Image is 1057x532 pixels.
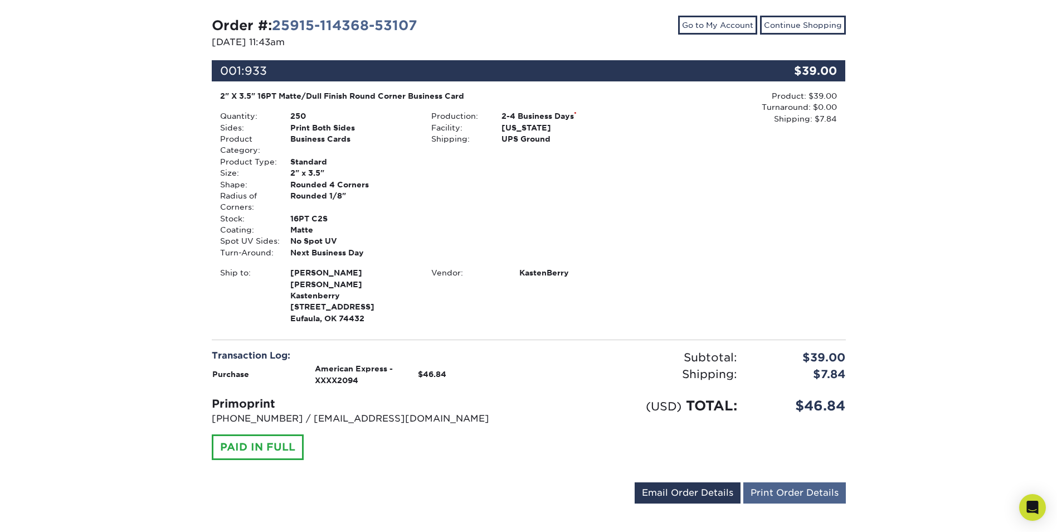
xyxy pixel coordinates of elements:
p: [PHONE_NUMBER] / [EMAIL_ADDRESS][DOMAIN_NAME] [212,412,520,425]
div: Size: [212,167,282,178]
div: Rounded 1/8" [282,190,423,213]
small: (USD) [646,399,681,413]
span: TOTAL: [686,398,737,414]
div: $7.84 [746,366,854,383]
div: Open Intercom Messenger [1019,494,1046,521]
div: $39.00 [746,349,854,366]
a: Email Order Details [635,482,741,504]
div: KastenBerry [511,267,634,278]
span: Kastenberry [290,290,415,301]
div: Transaction Log: [212,349,520,362]
div: Stock: [212,213,282,224]
a: Continue Shopping [760,16,846,35]
div: [US_STATE] [493,122,634,133]
span: 933 [245,64,267,78]
div: Spot UV Sides: [212,235,282,246]
p: [DATE] 11:43am [212,36,520,49]
div: Production: [423,110,493,122]
div: Primoprint [212,395,520,412]
a: Print Order Details [743,482,846,504]
div: Standard [282,156,423,167]
strong: $46.84 [418,370,446,379]
div: Shape: [212,179,282,190]
div: Matte [282,224,423,235]
strong: Purchase [212,370,249,379]
strong: Eufaula, OK 74432 [290,267,415,323]
div: Product Type: [212,156,282,167]
div: Rounded 4 Corners [282,179,423,190]
div: Coating: [212,224,282,235]
strong: American Express - XXXX2094 [315,364,393,384]
div: 2" x 3.5" [282,167,423,178]
div: Print Both Sides [282,122,423,133]
div: Sides: [212,122,282,133]
div: Product Category: [212,133,282,156]
div: 2" X 3.5" 16PT Matte/Dull Finish Round Corner Business Card [220,90,626,101]
div: Turn-Around: [212,247,282,258]
div: Shipping: [529,366,746,383]
span: [PERSON_NAME] [PERSON_NAME] [290,267,415,290]
div: Next Business Day [282,247,423,258]
div: Quantity: [212,110,282,122]
div: Subtotal: [529,349,746,366]
div: PAID IN FULL [212,434,304,460]
a: 25915-114368-53107 [272,17,417,33]
span: [STREET_ADDRESS] [290,301,415,312]
div: Radius of Corners: [212,190,282,213]
a: Go to My Account [678,16,757,35]
div: Facility: [423,122,493,133]
strong: Order #: [212,17,417,33]
div: Business Cards [282,133,423,156]
div: $46.84 [746,396,854,416]
div: Product: $39.00 Turnaround: $0.00 Shipping: $7.84 [634,90,837,124]
div: Vendor: [423,267,511,278]
div: Ship to: [212,267,282,324]
div: 001: [212,60,740,81]
div: Shipping: [423,133,493,144]
div: $39.00 [740,60,846,81]
div: No Spot UV [282,235,423,246]
div: 16PT C2S [282,213,423,224]
div: 250 [282,110,423,122]
div: 2-4 Business Days [493,110,634,122]
div: UPS Ground [493,133,634,144]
